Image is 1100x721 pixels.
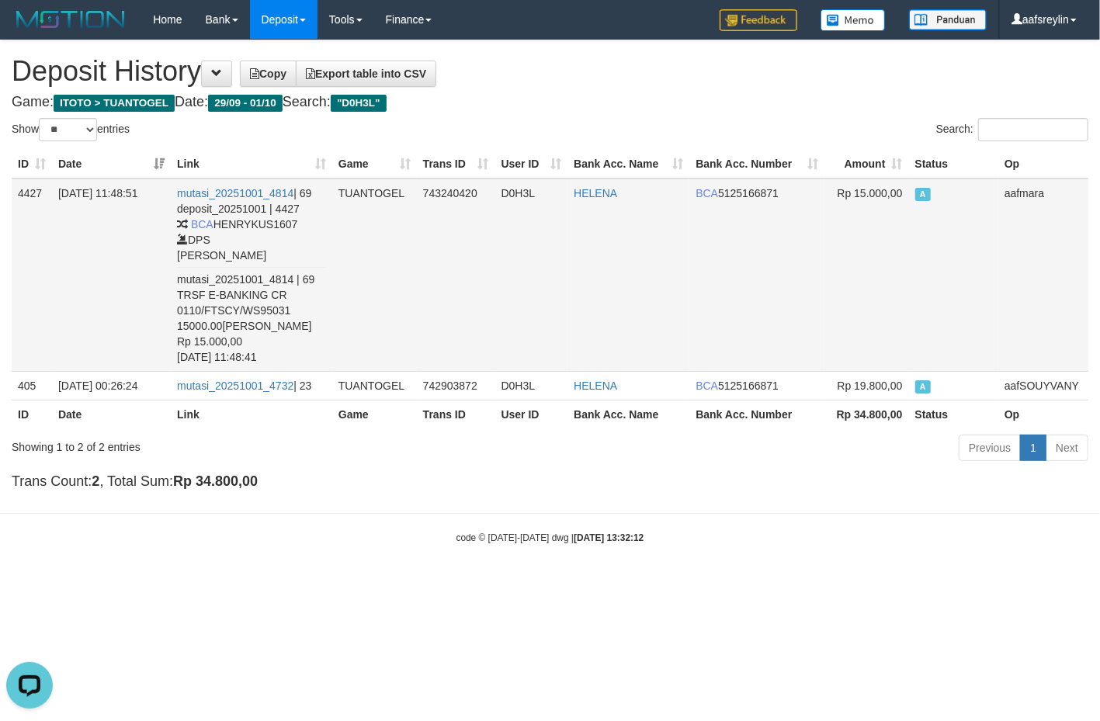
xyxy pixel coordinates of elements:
th: Status [909,150,998,179]
th: Amount: activate to sort column ascending [824,150,909,179]
img: panduan.png [909,9,987,30]
td: 743240420 [417,179,495,372]
a: mutasi_20251001_4732 [177,380,293,392]
th: Op [998,150,1088,179]
td: 4427 [12,179,52,372]
td: | 69 [171,179,332,372]
th: Date: activate to sort column ascending [52,150,171,179]
div: deposit_20251001 | 4427 HENRYKUS1607 DPS [PERSON_NAME] mutasi_20251001_4814 | 69 TRSF E-BANKING C... [177,201,326,365]
td: TUANTOGEL [332,179,417,372]
th: ID: activate to sort column ascending [12,150,52,179]
strong: 2 [92,473,99,489]
td: [DATE] 00:26:24 [52,371,171,400]
span: BCA [696,187,718,199]
td: | 23 [171,371,332,400]
span: Copy [250,68,286,80]
select: Showentries [39,118,97,141]
strong: Rp 34.800,00 [837,408,903,421]
label: Search: [936,118,1088,141]
img: MOTION_logo.png [12,8,130,31]
a: HELENA [574,187,617,199]
strong: [DATE] 13:32:12 [574,532,644,543]
a: 1 [1020,435,1046,461]
th: Bank Acc. Name: activate to sort column ascending [567,150,689,179]
th: Game: activate to sort column ascending [332,150,417,179]
th: Date [52,400,171,428]
td: aafSOUYVANY [998,371,1088,400]
a: Export table into CSV [296,61,436,87]
span: BCA [191,218,213,231]
span: BCA [696,380,718,392]
th: Bank Acc. Number: activate to sort column ascending [689,150,824,179]
h4: Game: Date: Search: [12,95,1088,110]
span: ITOTO > TUANTOGEL [54,95,175,112]
h4: Trans Count: , Total Sum: [12,474,1088,490]
small: code © [DATE]-[DATE] dwg | [456,532,644,543]
th: Status [909,400,998,428]
td: aafmara [998,179,1088,372]
span: Rp 15.000,00 [838,187,903,199]
th: User ID [495,400,568,428]
td: 742903872 [417,371,495,400]
th: Trans ID [417,400,495,428]
strong: Rp 34.800,00 [173,473,258,489]
td: 405 [12,371,52,400]
a: mutasi_20251001_4814 [177,187,293,199]
th: Op [998,400,1088,428]
input: Search: [978,118,1088,141]
th: ID [12,400,52,428]
td: 5125166871 [689,371,824,400]
a: HELENA [574,380,617,392]
th: Link: activate to sort column ascending [171,150,332,179]
td: TUANTOGEL [332,371,417,400]
td: D0H3L [495,179,568,372]
th: Bank Acc. Number [689,400,824,428]
label: Show entries [12,118,130,141]
span: Approved [915,188,931,201]
span: Approved [915,380,931,393]
a: Next [1046,435,1088,461]
th: Bank Acc. Name [567,400,689,428]
div: Showing 1 to 2 of 2 entries [12,433,446,455]
a: Copy [240,61,297,87]
h1: Deposit History [12,56,1088,87]
th: Link [171,400,332,428]
td: [DATE] 11:48:51 [52,179,171,372]
td: D0H3L [495,371,568,400]
th: Trans ID: activate to sort column ascending [417,150,495,179]
th: Game [332,400,417,428]
span: Export table into CSV [306,68,426,80]
button: Open LiveChat chat widget [6,6,53,53]
img: Feedback.jpg [720,9,797,31]
th: User ID: activate to sort column ascending [495,150,568,179]
span: 29/09 - 01/10 [208,95,283,112]
img: Button%20Memo.svg [821,9,886,31]
a: Previous [959,435,1021,461]
span: Rp 19.800,00 [838,380,903,392]
td: 5125166871 [689,179,824,372]
span: "D0H3L" [331,95,387,112]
